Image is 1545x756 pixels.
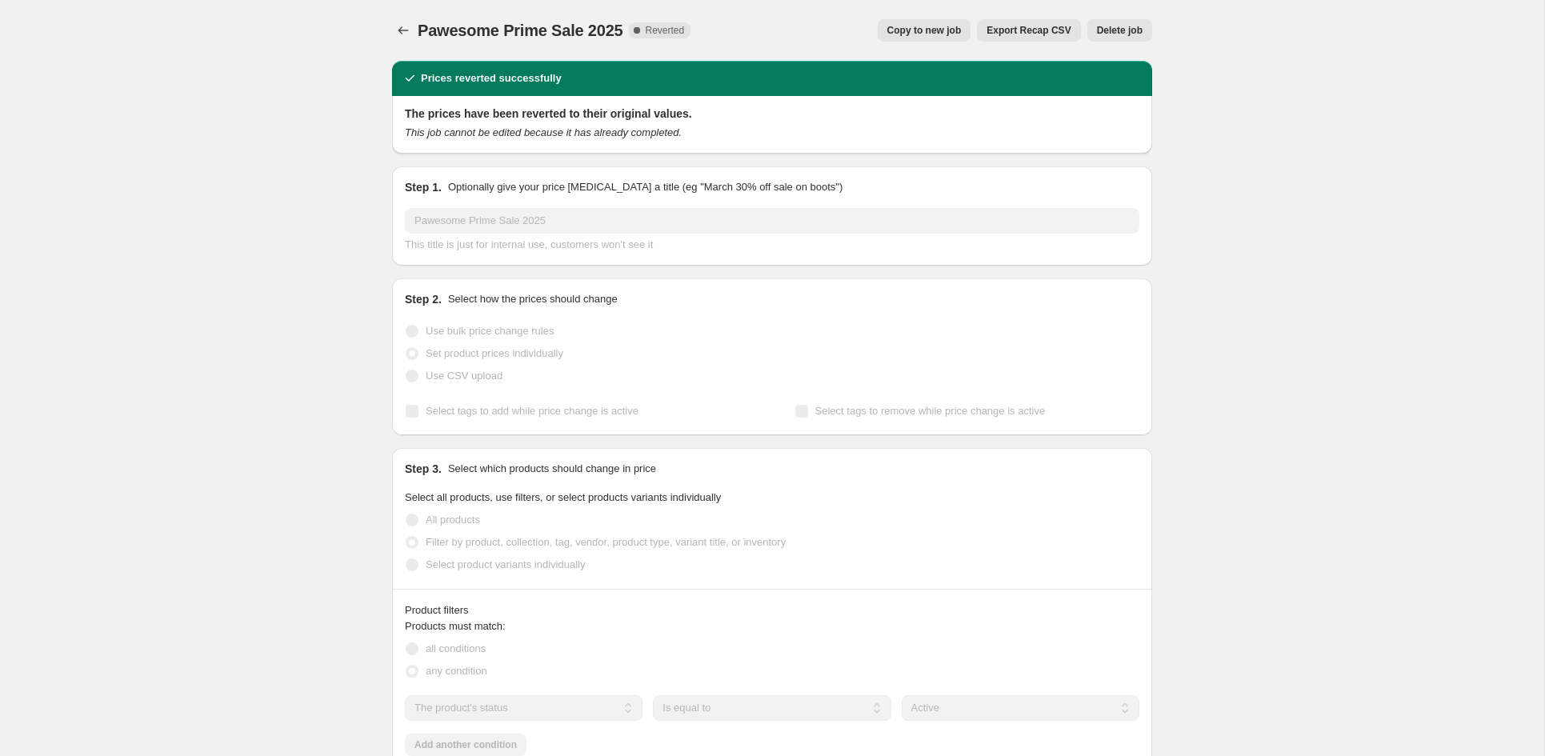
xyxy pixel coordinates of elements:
[405,461,442,477] h2: Step 3.
[426,370,502,382] span: Use CSV upload
[1087,19,1152,42] button: Delete job
[405,620,506,632] span: Products must match:
[421,70,562,86] h2: Prices reverted successfully
[392,19,414,42] button: Price change jobs
[426,536,786,548] span: Filter by product, collection, tag, vendor, product type, variant title, or inventory
[887,24,962,37] span: Copy to new job
[426,325,554,337] span: Use bulk price change rules
[405,179,442,195] h2: Step 1.
[426,514,480,526] span: All products
[426,558,585,570] span: Select product variants individually
[426,347,563,359] span: Set product prices individually
[1097,24,1143,37] span: Delete job
[405,491,721,503] span: Select all products, use filters, or select products variants individually
[878,19,971,42] button: Copy to new job
[448,179,843,195] p: Optionally give your price [MEDICAL_DATA] a title (eg "March 30% off sale on boots")
[448,291,618,307] p: Select how the prices should change
[405,291,442,307] h2: Step 2.
[645,24,684,37] span: Reverted
[426,405,638,417] span: Select tags to add while price change is active
[448,461,656,477] p: Select which products should change in price
[815,405,1046,417] span: Select tags to remove while price change is active
[405,126,682,138] i: This job cannot be edited because it has already completed.
[426,665,487,677] span: any condition
[426,642,486,654] span: all conditions
[405,602,1139,618] div: Product filters
[977,19,1080,42] button: Export Recap CSV
[987,24,1071,37] span: Export Recap CSV
[405,208,1139,234] input: 30% off holiday sale
[405,238,653,250] span: This title is just for internal use, customers won't see it
[405,106,1139,122] h2: The prices have been reverted to their original values.
[418,22,622,39] span: Pawesome Prime Sale 2025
